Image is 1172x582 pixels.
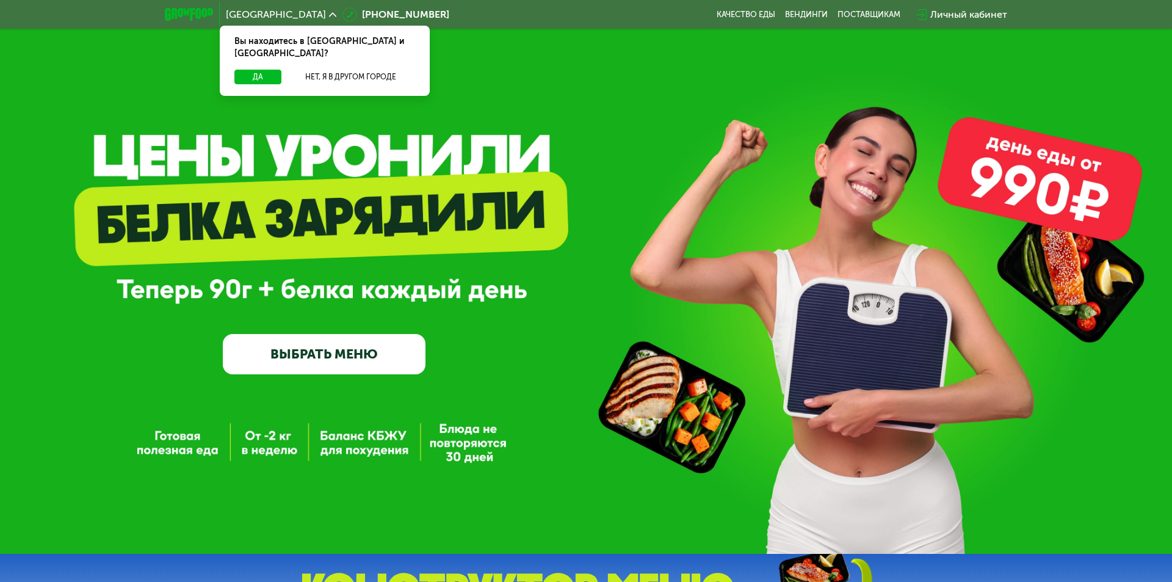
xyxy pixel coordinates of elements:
[342,7,449,22] a: [PHONE_NUMBER]
[286,70,415,84] button: Нет, я в другом городе
[234,70,281,84] button: Да
[837,10,900,20] div: поставщикам
[220,26,430,70] div: Вы находитесь в [GEOGRAPHIC_DATA] и [GEOGRAPHIC_DATA]?
[785,10,828,20] a: Вендинги
[226,10,326,20] span: [GEOGRAPHIC_DATA]
[930,7,1007,22] div: Личный кабинет
[223,334,425,375] a: ВЫБРАТЬ МЕНЮ
[717,10,775,20] a: Качество еды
